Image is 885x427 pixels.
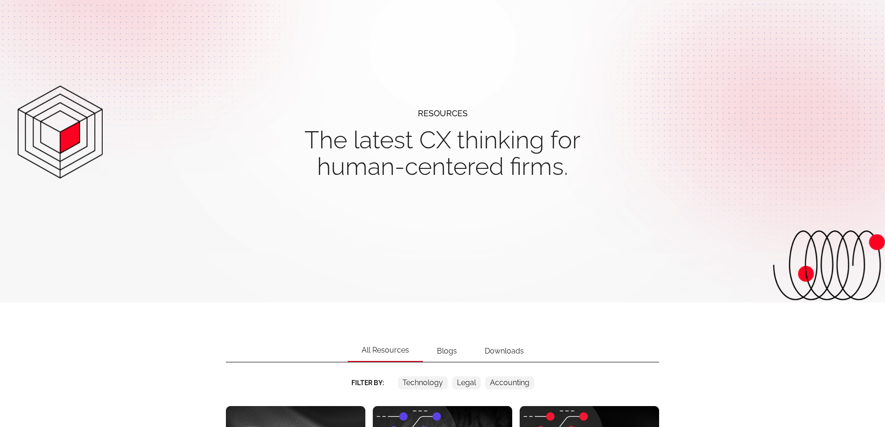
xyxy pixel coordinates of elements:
div: Technology [403,376,443,389]
div: Filter By: [351,376,384,389]
form: Email Form [226,376,659,389]
div: All Resources [348,340,423,362]
div: resources [418,100,468,127]
div: Legal [457,376,476,389]
div: Accounting [490,376,529,389]
h1: The latest CX thinking for human-centered firms. [231,127,654,180]
div: Downloads [471,340,538,362]
div: Blogs [423,340,471,362]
